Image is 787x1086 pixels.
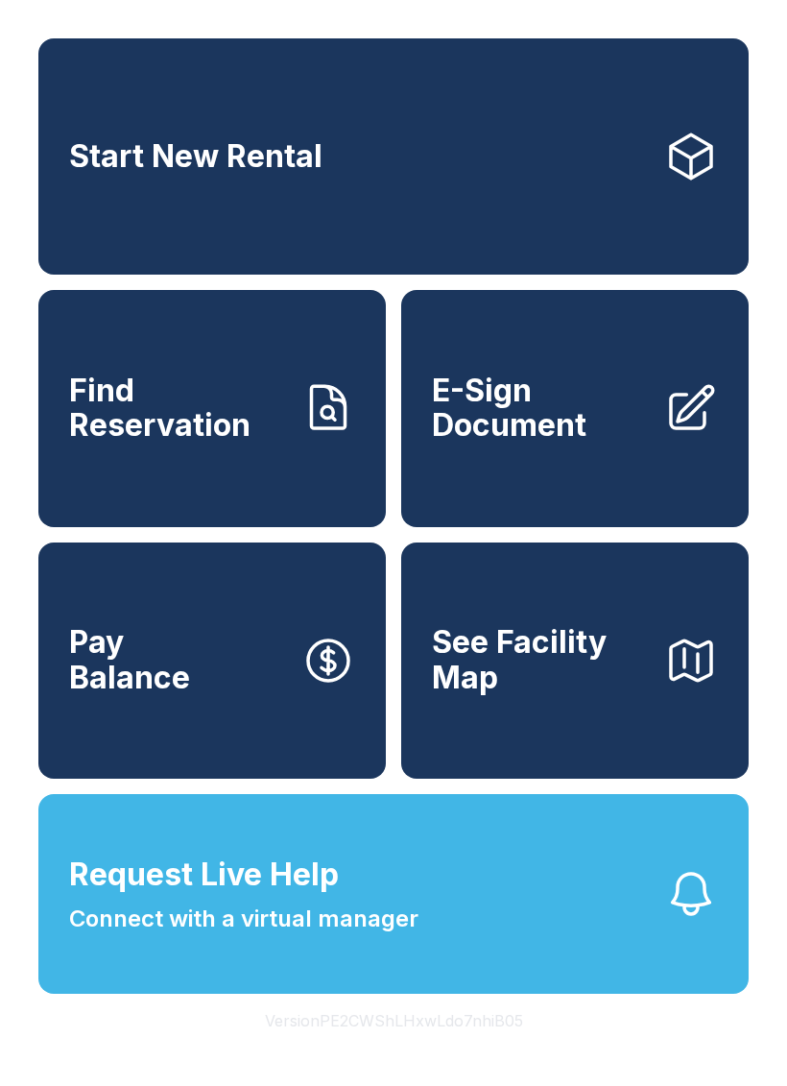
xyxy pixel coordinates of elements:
span: Request Live Help [69,852,339,898]
a: E-Sign Document [401,290,749,526]
span: Start New Rental [69,139,322,175]
a: PayBalance [38,543,386,779]
span: Connect with a virtual manager [69,902,418,936]
span: Find Reservation [69,374,286,444]
span: See Facility Map [432,625,649,695]
button: See Facility Map [401,543,749,779]
button: VersionPE2CWShLHxwLdo7nhiB05 [250,994,538,1048]
a: Find Reservation [38,290,386,526]
a: Start New Rental [38,38,749,275]
button: Request Live HelpConnect with a virtual manager [38,794,749,994]
span: E-Sign Document [432,374,649,444]
span: Pay Balance [69,625,190,695]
